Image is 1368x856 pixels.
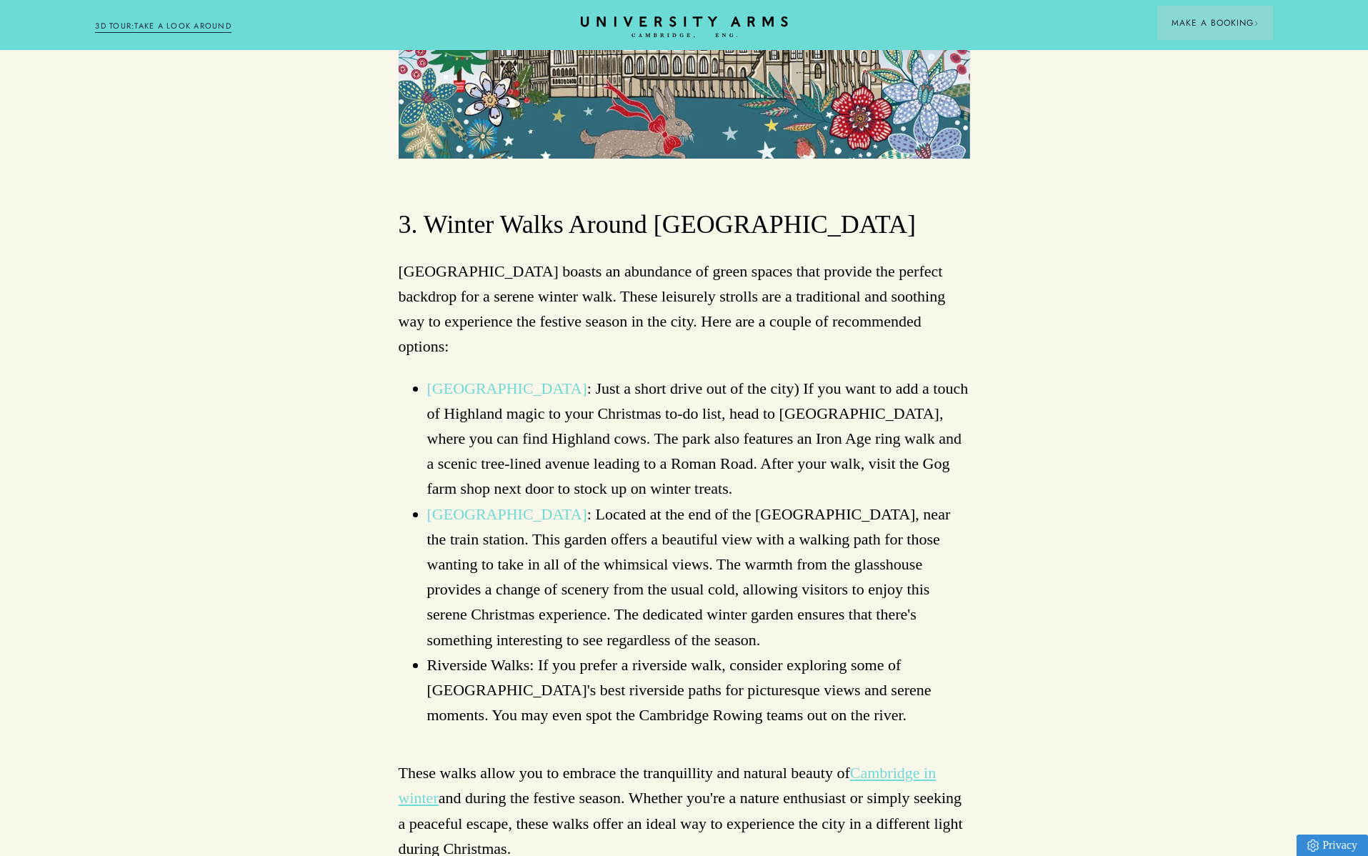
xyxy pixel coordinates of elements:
img: Privacy [1307,840,1319,852]
li: : Located at the end of the [GEOGRAPHIC_DATA], near the train station. This garden offers a beaut... [427,502,970,652]
a: Home [581,16,788,39]
p: [GEOGRAPHIC_DATA] boasts an abundance of green spaces that provide the perfect backdrop for a ser... [399,259,970,359]
button: Make a BookingArrow icon [1157,6,1273,40]
a: [GEOGRAPHIC_DATA] [427,505,587,523]
a: Privacy [1297,835,1368,856]
img: Arrow icon [1254,21,1259,26]
li: Riverside Walks: If you prefer a riverside walk, consider exploring some of [GEOGRAPHIC_DATA]'s b... [427,652,970,728]
span: Make a Booking [1172,16,1259,29]
li: : Just a short drive out of the city) If you want to add a touch of Highland magic to your Christ... [427,376,970,502]
a: [GEOGRAPHIC_DATA] [427,379,587,397]
h3: 3. Winter Walks Around [GEOGRAPHIC_DATA] [399,208,970,242]
a: 3D TOUR:TAKE A LOOK AROUND [95,20,231,33]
